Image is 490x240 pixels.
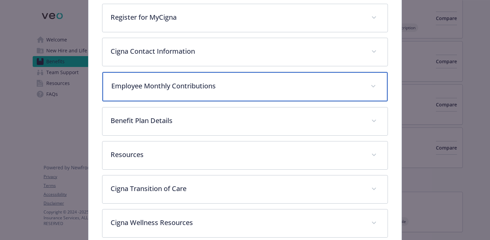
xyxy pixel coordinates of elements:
[102,72,388,101] div: Employee Monthly Contributions
[111,184,363,194] p: Cigna Transition of Care
[102,107,388,135] div: Benefit Plan Details
[102,38,388,66] div: Cigna Contact Information
[102,4,388,32] div: Register for MyCigna
[102,141,388,169] div: Resources
[111,218,363,228] p: Cigna Wellness Resources
[111,81,362,91] p: Employee Monthly Contributions
[111,116,363,126] p: Benefit Plan Details
[111,46,363,56] p: Cigna Contact Information
[111,150,363,160] p: Resources
[102,175,388,203] div: Cigna Transition of Care
[102,209,388,237] div: Cigna Wellness Resources
[111,12,363,22] p: Register for MyCigna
